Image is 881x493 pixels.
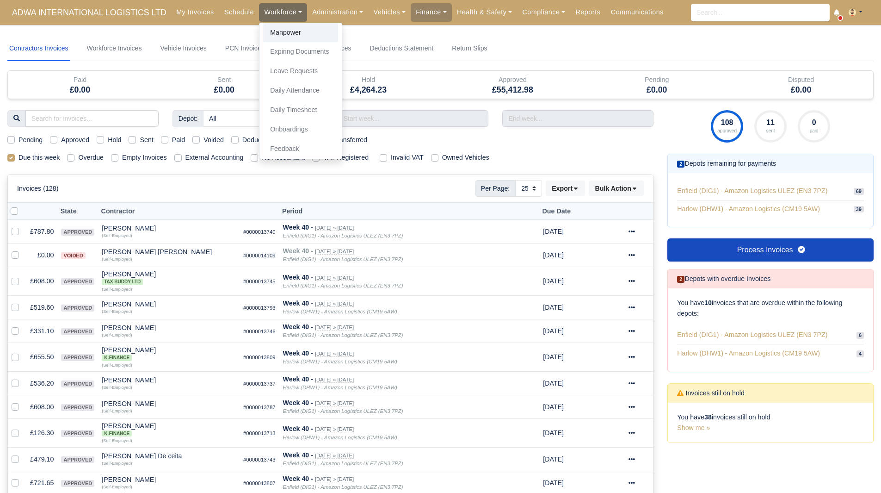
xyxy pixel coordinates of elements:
[26,419,57,448] td: £126.30
[283,484,403,490] i: Enfield (DIG1) - Amazon Logistics ULEZ (EN3 7PZ)
[677,275,770,283] h6: Depots with overdue Invoices
[102,423,236,437] div: [PERSON_NAME] K-Finance
[223,36,266,61] a: PCN Invoices
[61,381,94,387] span: approved
[543,456,564,463] span: 2 days from now
[543,429,564,437] span: 2 days from now
[26,267,57,296] td: £608.00
[26,319,57,343] td: £331.10
[543,251,564,259] span: 2 days from now
[440,71,585,99] div: Approved
[315,426,354,432] small: [DATE] » [DATE]
[102,400,236,407] div: [PERSON_NAME]
[102,385,132,390] small: (Self-Employed)
[543,304,564,311] span: 2 days from now
[102,476,236,483] div: [PERSON_NAME]
[677,298,864,319] p: You have invoices that are overdue within the following depots:
[543,403,564,411] span: 2 days from now
[263,139,338,159] a: Feedback
[18,152,60,163] label: Due this week
[303,75,434,85] div: Hold
[283,332,403,338] i: Enfield (DIG1) - Amazon Logistics ULEZ (EN3 7PZ)
[543,277,564,285] span: 2 days from now
[677,160,776,168] h6: Depots remaining for payments
[26,295,57,319] td: £519.60
[61,354,94,361] span: approved
[283,435,397,440] i: Harlow (DHW1) - Amazon Logistics (CM19 5AW)
[315,476,354,482] small: [DATE] » [DATE]
[61,430,94,437] span: approved
[102,363,132,368] small: (Self-Employed)
[315,377,354,383] small: [DATE] » [DATE]
[203,135,224,145] label: Voided
[98,203,240,220] th: Contractor
[243,355,276,360] small: #0000013809
[15,85,145,95] h5: £0.00
[102,301,236,307] div: [PERSON_NAME]
[283,309,397,314] i: Harlow (DHW1) - Amazon Logistics (CM19 5AW)
[61,135,89,145] label: Approved
[315,301,354,307] small: [DATE] » [DATE]
[338,110,489,127] input: Start week...
[543,380,564,387] span: 2 days from now
[447,75,578,85] div: Approved
[25,110,159,127] input: Search for invoices...
[172,135,185,145] label: Paid
[677,389,745,397] h6: Invoices still on hold
[283,233,403,238] i: Enfield (DIG1) - Amazon Logistics ULEZ (EN3 7PZ)
[736,85,866,95] h5: £0.00
[102,325,236,331] div: [PERSON_NAME]
[283,359,397,364] i: Harlow (DHW1) - Amazon Logistics (CM19 5AW)
[26,243,57,267] td: £0.00
[303,85,434,95] h5: £4,264.23
[263,120,338,139] a: Onboardings
[102,461,132,466] small: (Self-Employed)
[283,224,313,231] strong: Week 40 -
[668,403,873,443] div: You have invoices still on hold
[61,404,94,411] span: approved
[61,305,94,312] span: approved
[677,182,864,200] a: Enfield (DIG1) - Amazon Logistics ULEZ (EN3 7PZ) 69
[543,327,564,335] span: 2 days from now
[61,278,94,285] span: approved
[102,249,236,255] div: [PERSON_NAME] [PERSON_NAME]
[57,203,98,220] th: State
[585,71,729,99] div: Pending
[102,257,132,262] small: (Self-Employed)
[333,135,367,145] label: Transferred
[102,409,132,413] small: (Self-Employed)
[677,330,827,340] span: Enfield (DIG1) - Amazon Logistics ULEZ (EN3 7PZ)
[677,326,864,344] a: Enfield (DIG1) - Amazon Logistics ULEZ (EN3 7PZ) 6
[102,431,132,437] span: K-Finance
[283,461,403,466] i: Enfield (DIG1) - Amazon Logistics ULEZ (EN3 7PZ)
[18,135,43,145] label: Pending
[283,247,313,255] strong: Week 40 -
[591,85,722,95] h5: £0.00
[263,23,338,43] a: Manpower
[517,3,570,21] a: Compliance
[667,238,874,262] a: Process Invoices
[243,405,276,410] small: #0000013787
[677,161,684,168] span: 2
[159,75,290,85] div: Sent
[102,485,132,489] small: (Self-Employed)
[263,62,338,81] a: Leave Requests
[283,349,313,357] strong: Week 40 -
[283,408,403,414] i: Enfield (DIG1) - Amazon Logistics ULEZ (EN3 7PZ)
[589,181,644,196] button: Bulk Action
[502,110,653,127] input: End week...
[8,71,152,99] div: Paid
[159,85,290,95] h5: £0.00
[854,188,864,195] span: 69
[368,3,411,21] a: Vehicles
[854,206,864,213] span: 39
[102,271,236,285] div: [PERSON_NAME]
[61,456,94,463] span: approved
[102,377,236,383] div: [PERSON_NAME]
[61,480,94,487] span: approved
[283,256,403,262] i: Enfield (DIG1) - Amazon Logistics ULEZ (EN3 7PZ)
[61,328,94,335] span: approved
[263,100,338,120] a: Daily Timesheet
[570,3,605,21] a: Reports
[677,186,827,196] span: Enfield (DIG1) - Amazon Logistics ULEZ (EN3 7PZ)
